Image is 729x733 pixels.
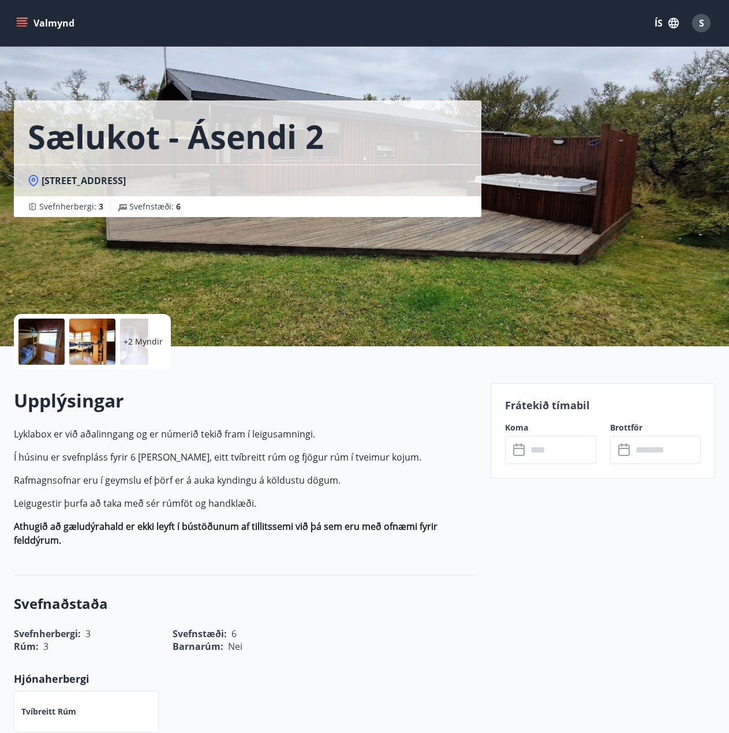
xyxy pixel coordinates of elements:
[228,640,242,653] span: Nei
[14,13,79,33] button: menu
[14,473,477,487] p: Rafmagnsofnar eru í geymslu ef þörf er á auka kyndingu á köldustu dögum.
[648,13,685,33] button: ÍS
[14,496,477,510] p: Leigugestir þurfa að taka með sér rúmföt og handklæði.
[42,174,126,187] span: [STREET_ADDRESS]
[14,671,477,686] p: Hjónaherbergi
[43,640,48,653] span: 3
[21,706,76,717] p: Tvíbreitt rúm
[687,9,715,37] button: S
[14,640,39,653] span: Rúm :
[99,201,103,212] span: 3
[39,201,103,212] span: Svefnherbergi :
[14,520,438,547] strong: Athugið að gæludýrahald er ekki leyft í bústöðunum af tillitssemi við þá sem eru með ofnæmi fyrir...
[505,398,701,413] p: Frátekið tímabil
[28,114,324,158] h1: Sælukot - Ásendi 2
[14,427,477,441] p: Lyklabox er við aðalinngang og er númerið tekið fram í leigusamningi.
[14,594,477,614] h3: Svefnaðstaða
[505,422,596,433] label: Koma
[14,450,477,464] p: Í húsinu er svefnpláss fyrir 6 [PERSON_NAME], eitt tvíbreitt rúm og fjögur rúm í tveimur kojum.
[124,336,163,347] p: +2 Myndir
[699,17,704,29] span: S
[610,422,701,433] label: Brottför
[129,201,181,212] span: Svefnstæði :
[176,201,181,212] span: 6
[14,388,477,413] h2: Upplýsingar
[173,640,223,653] span: Barnarúm :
